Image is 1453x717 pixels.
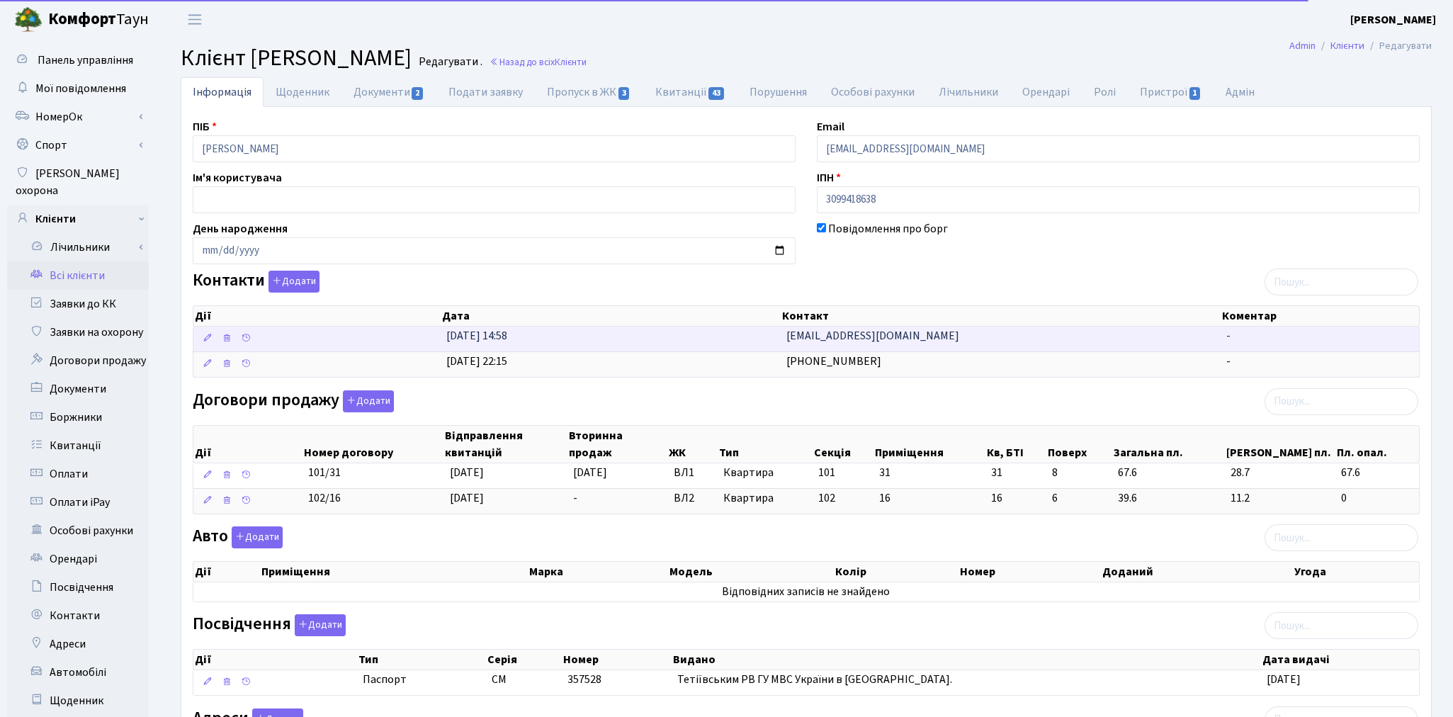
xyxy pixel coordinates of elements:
[1265,612,1418,639] input: Пошук...
[490,55,587,69] a: Назад до всіхКлієнти
[718,426,813,463] th: Тип
[828,220,948,237] label: Повідомлення про борг
[787,354,882,369] span: [PHONE_NUMBER]
[412,87,423,100] span: 2
[7,103,149,131] a: НомерОк
[528,562,668,582] th: Марка
[1010,77,1082,107] a: Орендарі
[193,390,394,412] label: Договори продажу
[232,526,283,548] button: Авто
[7,205,149,233] a: Клієнти
[7,261,149,290] a: Всі клієнти
[181,42,412,74] span: Клієнт [PERSON_NAME]
[1221,306,1419,326] th: Коментар
[562,650,672,670] th: Номер
[643,77,737,107] a: Квитанції
[193,562,260,582] th: Дії
[818,490,835,506] span: 102
[1118,465,1219,481] span: 67.6
[193,650,357,670] th: Дії
[193,426,303,463] th: Дії
[193,306,441,326] th: Дії
[7,346,149,375] a: Договори продажу
[181,77,264,107] a: Інформація
[834,562,959,582] th: Колір
[7,460,149,488] a: Оплати
[535,77,643,107] a: Пропуск в ЖК
[723,490,807,507] span: Квартира
[1118,490,1219,507] span: 39.6
[444,426,567,463] th: Відправлення квитанцій
[879,465,891,480] span: 31
[1082,77,1128,107] a: Ролі
[177,8,213,31] button: Переключити навігацію
[16,233,149,261] a: Лічильники
[1268,31,1453,61] nav: breadcrumb
[991,490,1041,507] span: 16
[874,426,985,463] th: Приміщення
[441,306,781,326] th: Дата
[787,328,960,344] span: [EMAIL_ADDRESS][DOMAIN_NAME]
[14,6,43,34] img: logo.png
[927,77,1010,107] a: Лічильники
[357,650,486,670] th: Тип
[567,426,668,463] th: Вторинна продаж
[193,582,1419,602] td: Відповідних записів не знайдено
[737,77,819,107] a: Порушення
[1265,269,1418,295] input: Пошук...
[1052,465,1107,481] span: 8
[48,8,149,32] span: Таун
[436,77,535,107] a: Подати заявку
[567,672,601,687] span: 357528
[308,490,341,506] span: 102/16
[446,328,507,344] span: [DATE] 14:58
[7,375,149,403] a: Документи
[341,77,436,107] a: Документи
[7,630,149,658] a: Адреси
[1265,388,1418,415] input: Пошук...
[819,77,927,107] a: Особові рахунки
[672,650,1261,670] th: Видано
[817,118,844,135] label: Email
[7,516,149,545] a: Особові рахунки
[38,52,133,68] span: Панель управління
[1265,524,1418,551] input: Пошук...
[1128,77,1214,107] a: Пристрої
[723,465,807,481] span: Квартира
[228,524,283,549] a: Додати
[7,318,149,346] a: Заявки на охорону
[708,87,724,100] span: 43
[1267,672,1301,687] span: [DATE]
[1231,490,1330,507] span: 11.2
[308,465,341,480] span: 101/31
[573,490,577,506] span: -
[555,55,587,69] span: Клієнти
[193,526,283,548] label: Авто
[1289,38,1316,53] a: Admin
[991,465,1041,481] span: 31
[303,426,444,463] th: Номер договору
[1101,562,1293,582] th: Доданий
[416,55,482,69] small: Редагувати .
[339,388,394,412] a: Додати
[817,169,841,186] label: ІПН
[7,573,149,602] a: Посвідчення
[1052,490,1107,507] span: 6
[193,271,320,293] label: Контакти
[343,390,394,412] button: Договори продажу
[1330,38,1364,53] a: Клієнти
[781,306,1221,326] th: Контакт
[1231,465,1330,481] span: 28.7
[35,81,126,96] span: Мої повідомлення
[573,465,607,480] span: [DATE]
[193,614,346,636] label: Посвідчення
[7,159,149,205] a: [PERSON_NAME] охорона
[818,465,835,480] span: 101
[193,220,288,237] label: День народження
[674,490,712,507] span: ВЛ2
[813,426,874,463] th: Секція
[295,614,346,636] button: Посвідчення
[674,465,712,481] span: ВЛ1
[492,672,507,687] span: СМ
[265,269,320,293] a: Додати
